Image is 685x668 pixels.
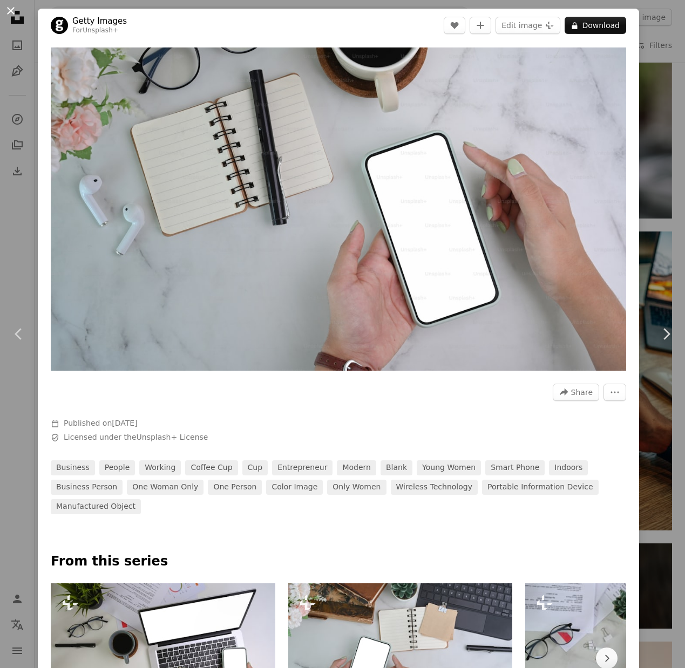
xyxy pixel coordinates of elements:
button: More Actions [603,384,626,401]
img: Go to Getty Images's profile [51,17,68,34]
a: blank [381,460,412,475]
a: people [99,460,135,475]
a: Unsplash+ License [137,433,208,441]
a: Unsplash+ [83,26,118,34]
button: Zoom in on this image [51,47,626,371]
div: For [72,26,127,35]
a: one person [208,480,262,495]
a: business person [51,480,123,495]
a: wireless technology [391,480,478,495]
img: Hand of woman holding mobile phone with blank screen on marble background. [51,47,626,371]
a: working [139,460,181,475]
button: Like [444,17,465,34]
a: entrepreneur [272,460,333,475]
button: Edit image [496,17,560,34]
time: August 27, 2022 at 5:10:48 PM MDT [112,419,137,427]
a: one woman only [127,480,204,495]
a: indoors [549,460,588,475]
button: Add to Collection [470,17,491,34]
a: young women [417,460,481,475]
button: Download [565,17,626,34]
a: Next [647,282,685,386]
button: Share this image [553,384,599,401]
span: Published on [64,419,138,427]
a: Top view of young woman holding mock up smart phone with blank screen over marble table. [288,653,513,663]
a: business [51,460,95,475]
a: portable information device [482,480,599,495]
p: From this series [51,553,626,570]
a: manufactured object [51,499,141,514]
a: only women [327,480,386,495]
a: cup [242,460,268,475]
span: Share [571,384,593,400]
span: Licensed under the [64,432,208,443]
a: Above view of businesswoman hand holding mobile phone and typing on laptop computer. [51,653,275,663]
a: color image [266,480,323,495]
a: smart phone [485,460,545,475]
a: Getty Images [72,16,127,26]
a: modern [337,460,376,475]
a: coffee cup [185,460,238,475]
